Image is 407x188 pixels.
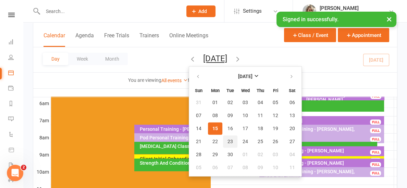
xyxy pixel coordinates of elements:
button: Class / Event [284,28,336,42]
th: 9am [33,150,50,159]
button: 26 [268,135,283,148]
button: Free Trials [104,32,129,47]
div: FULL [370,137,381,142]
img: thumb_image1597172689.png [303,4,316,18]
button: 10 [268,161,283,174]
button: 02 [223,96,237,109]
button: 06 [283,96,301,109]
button: 29 [208,148,222,161]
th: 6am [33,99,50,108]
span: 24 [243,139,248,144]
span: 2 [21,165,26,170]
button: 05 [190,161,207,174]
div: Strength & Conditioning [222,101,383,106]
button: 23 [223,135,237,148]
div: FULL [370,150,381,155]
button: Add [186,5,215,17]
span: 07 [227,165,233,170]
button: Online Meetings [169,32,208,47]
div: Beyond Transformation Burleigh [320,11,388,17]
strong: [DATE] [238,74,252,79]
button: 08 [238,161,252,174]
button: × [383,12,395,26]
span: 19 [273,126,278,131]
button: 08 [208,109,222,122]
button: 09 [253,161,268,174]
span: 27 [289,139,295,144]
button: Appointment [338,28,389,42]
span: 02 [258,152,263,157]
button: 02 [253,148,268,161]
div: Personal Training - [PERSON_NAME] [222,118,383,123]
span: Signed in successfully. [283,16,338,23]
span: 25 [258,139,263,144]
button: 07 [190,109,207,122]
button: 03 [268,148,283,161]
button: 18 [253,122,268,135]
span: 20 [289,126,295,131]
button: 12 [268,109,283,122]
div: FULL [370,120,381,125]
strong: You are viewing [128,77,161,83]
iframe: Intercom live chat [7,165,23,181]
small: Tuesday [226,88,234,93]
span: 09 [227,113,233,118]
button: 05 [268,96,283,109]
button: 27 [283,135,301,148]
span: 05 [273,100,278,105]
span: 01 [212,100,218,105]
span: 06 [289,100,295,105]
span: 26 [273,139,278,144]
th: 8am [33,133,50,142]
div: Client Initial Onboarding Session. - [PERSON_NAME] [139,156,383,161]
div: Personal Training - [PERSON_NAME] [264,161,383,165]
div: FULL [370,162,381,167]
a: Product Sales [8,143,24,158]
span: 17 [243,126,248,131]
span: 03 [243,100,248,105]
button: 16 [223,122,237,135]
button: 03 [238,96,252,109]
th: 10am [33,167,50,176]
span: 08 [243,165,248,170]
small: Saturday [289,88,295,93]
span: 08 [212,113,218,118]
button: 10 [238,109,252,122]
button: Day [43,53,68,65]
button: Agenda [75,32,94,47]
input: Search... [41,7,177,16]
span: 02 [227,100,233,105]
span: 05 [196,165,201,170]
button: 01 [238,148,252,161]
div: Personal Training - [PERSON_NAME], [PERSON_NAME] [139,127,376,131]
button: 20 [283,122,301,135]
div: Pod Personal Training - [PERSON_NAME] [139,135,383,140]
a: Dashboard [8,35,24,50]
button: 17 [238,122,252,135]
button: Calendar [44,32,65,47]
div: FULL [370,128,381,133]
a: Payments [8,81,24,97]
div: Strength And Conditioning [139,161,376,165]
th: 7am [33,116,50,125]
button: 06 [208,161,222,174]
span: 29 [212,152,218,157]
span: Add [198,9,207,14]
div: FULL [370,171,381,176]
strong: for [188,77,194,83]
div: FULL [370,158,381,163]
span: 14 [196,126,201,131]
small: Sunday [195,88,202,93]
div: Personal Training - [PERSON_NAME] [264,148,383,153]
small: Monday [211,88,220,93]
a: Calendar [8,66,24,81]
div: [PERSON_NAME] [320,5,388,11]
a: Reports [8,97,24,112]
div: Personal Training - [PERSON_NAME] [306,92,383,102]
button: 11 [283,161,301,174]
span: Settings [243,3,262,19]
span: 16 [227,126,233,131]
span: 10 [273,165,278,170]
span: 04 [289,152,295,157]
span: 31 [196,100,201,105]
